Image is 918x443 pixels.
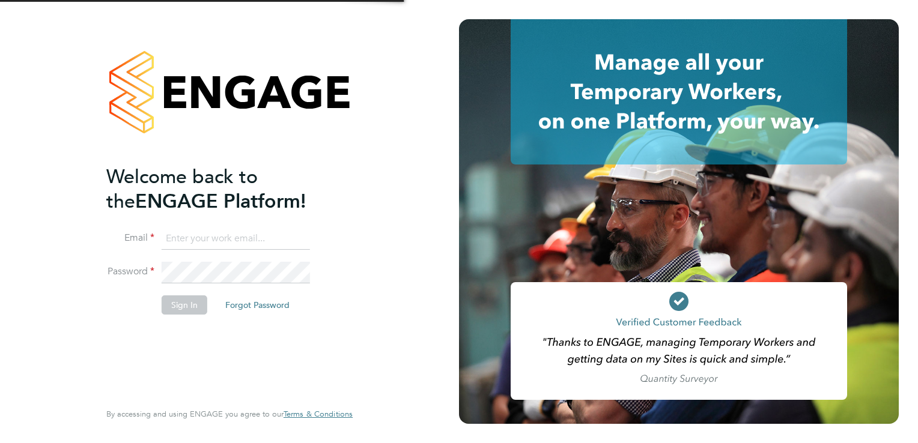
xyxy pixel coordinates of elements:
[106,409,353,419] span: By accessing and using ENGAGE you agree to our
[106,232,154,244] label: Email
[162,228,310,250] input: Enter your work email...
[106,265,154,278] label: Password
[106,165,258,213] span: Welcome back to the
[162,295,207,315] button: Sign In
[284,409,353,419] span: Terms & Conditions
[106,164,341,214] h2: ENGAGE Platform!
[284,409,353,419] a: Terms & Conditions
[216,295,299,315] button: Forgot Password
